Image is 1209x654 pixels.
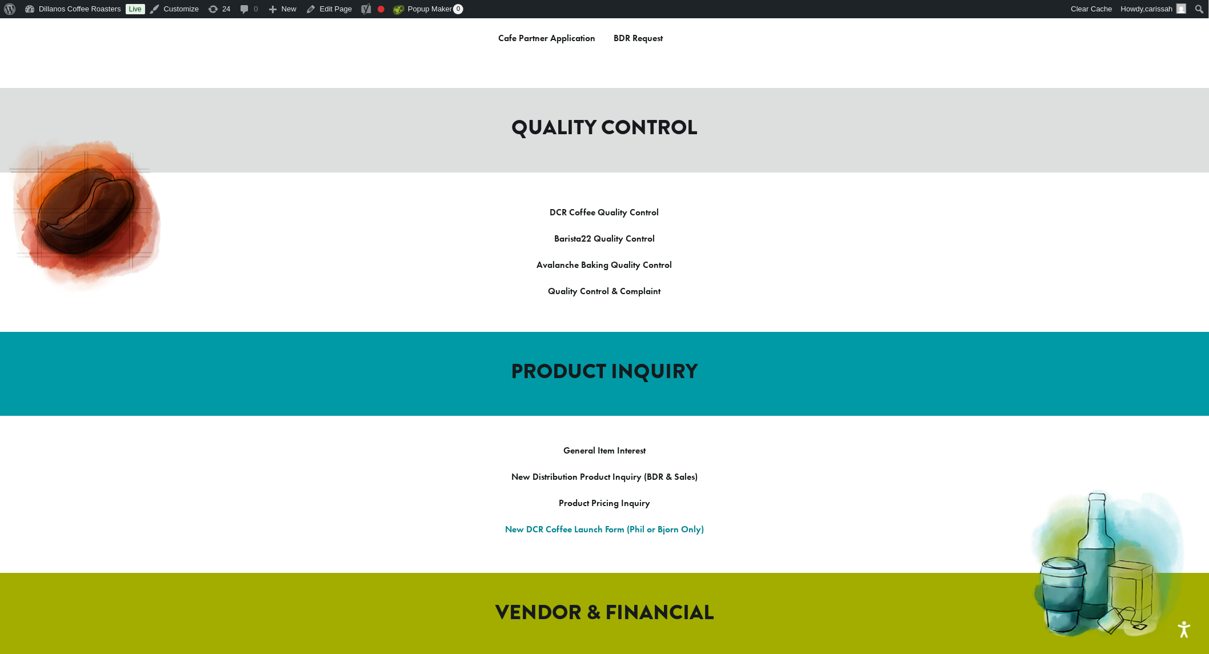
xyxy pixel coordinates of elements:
[554,233,655,245] a: Barista22 Quality Control
[614,33,663,45] a: BDR Request
[1146,5,1173,13] span: carissah
[279,601,930,625] h2: VENDOR & FINANCIAL
[126,4,145,14] a: Live
[537,259,672,271] a: Avalanche Baking Quality Control
[559,497,650,509] a: Product Pricing Inquiry
[505,524,704,536] a: New DCR Coffee Launch Form (Phil or Bjorn Only)
[279,360,930,384] h2: PRODUCT INQUIRY
[550,207,659,219] a: DCR Coffee Quality Control
[511,471,698,483] a: New Distribution Product Inquiry (BDR & Sales)
[563,445,646,457] a: General Item Interest
[549,286,661,298] a: Quality Control & Complaint
[378,6,385,13] div: Focus keyphrase not set
[279,116,930,141] h2: QUALITY CONTROL
[498,33,595,45] a: Cafe Partner Application
[453,4,463,14] span: 0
